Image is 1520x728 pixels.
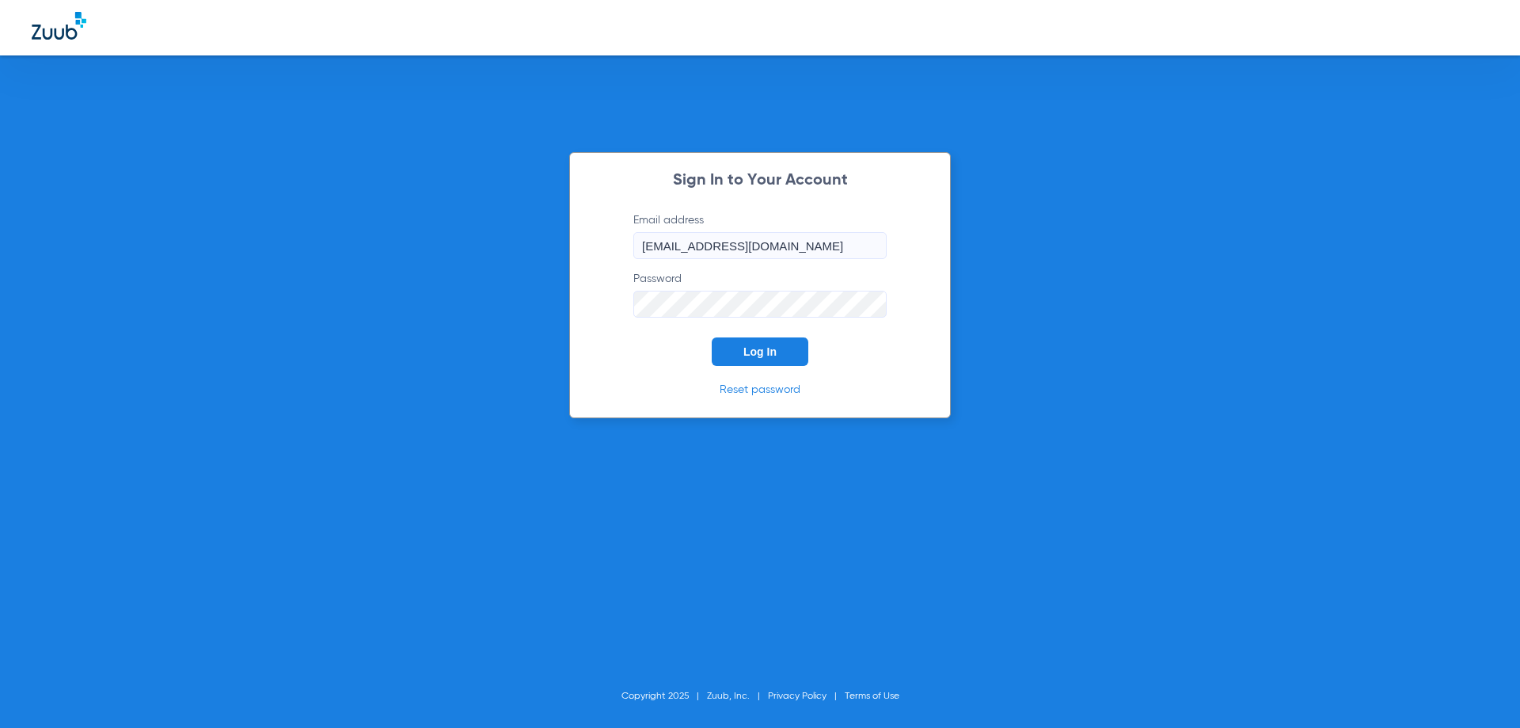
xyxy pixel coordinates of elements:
[720,384,800,395] a: Reset password
[633,232,887,259] input: Email address
[633,212,887,259] label: Email address
[610,173,910,189] h2: Sign In to Your Account
[633,291,887,318] input: Password
[707,688,768,704] li: Zuub, Inc.
[633,271,887,318] label: Password
[845,692,899,701] a: Terms of Use
[768,692,826,701] a: Privacy Policy
[32,12,86,40] img: Zuub Logo
[712,337,808,366] button: Log In
[621,688,707,704] li: Copyright 2025
[743,345,777,358] span: Log In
